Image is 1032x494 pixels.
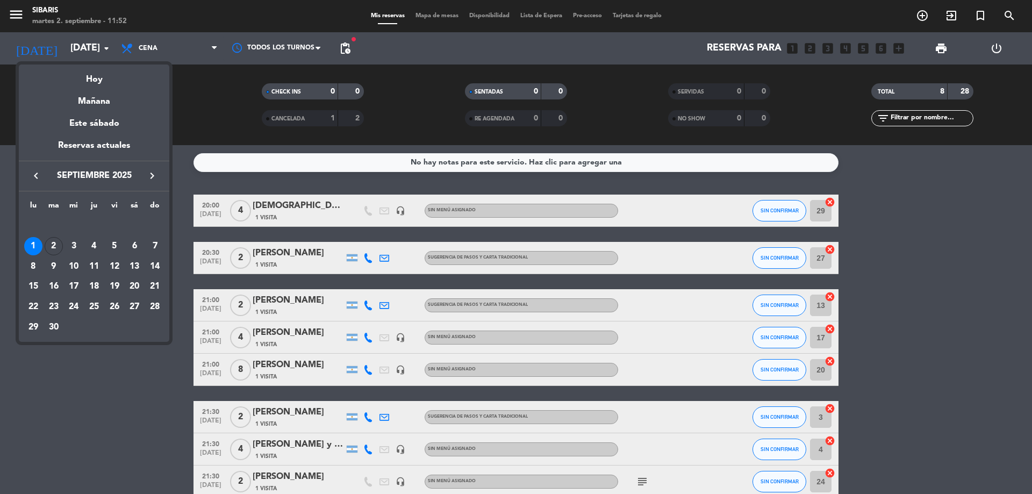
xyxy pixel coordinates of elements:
[30,169,42,182] i: keyboard_arrow_left
[19,87,169,109] div: Mañana
[145,256,165,277] td: 14 de septiembre de 2025
[146,257,164,276] div: 14
[23,199,44,216] th: lunes
[63,256,84,277] td: 10 de septiembre de 2025
[23,297,44,317] td: 22 de septiembre de 2025
[44,256,64,277] td: 9 de septiembre de 2025
[45,257,63,276] div: 9
[44,276,64,297] td: 16 de septiembre de 2025
[44,199,64,216] th: martes
[105,277,124,296] div: 19
[23,276,44,297] td: 15 de septiembre de 2025
[46,169,142,183] span: septiembre 2025
[146,237,164,255] div: 7
[24,237,42,255] div: 1
[45,237,63,255] div: 2
[145,276,165,297] td: 21 de septiembre de 2025
[146,277,164,296] div: 21
[85,277,103,296] div: 18
[23,216,165,236] td: SEP.
[64,277,83,296] div: 17
[145,199,165,216] th: domingo
[63,297,84,317] td: 24 de septiembre de 2025
[105,257,124,276] div: 12
[125,236,145,256] td: 6 de septiembre de 2025
[125,277,144,296] div: 20
[24,277,42,296] div: 15
[84,256,104,277] td: 11 de septiembre de 2025
[63,199,84,216] th: miércoles
[85,237,103,255] div: 4
[44,317,64,338] td: 30 de septiembre de 2025
[24,318,42,337] div: 29
[23,317,44,338] td: 29 de septiembre de 2025
[63,236,84,256] td: 3 de septiembre de 2025
[64,237,83,255] div: 3
[44,236,64,256] td: 2 de septiembre de 2025
[104,236,125,256] td: 5 de septiembre de 2025
[45,318,63,337] div: 30
[84,297,104,317] td: 25 de septiembre de 2025
[19,109,169,139] div: Este sábado
[125,237,144,255] div: 6
[45,277,63,296] div: 16
[105,298,124,316] div: 26
[23,256,44,277] td: 8 de septiembre de 2025
[104,276,125,297] td: 19 de septiembre de 2025
[85,298,103,316] div: 25
[125,298,144,316] div: 27
[104,297,125,317] td: 26 de septiembre de 2025
[125,276,145,297] td: 20 de septiembre de 2025
[24,257,42,276] div: 8
[125,199,145,216] th: sábado
[26,169,46,183] button: keyboard_arrow_left
[63,276,84,297] td: 17 de septiembre de 2025
[142,169,162,183] button: keyboard_arrow_right
[19,65,169,87] div: Hoy
[84,199,104,216] th: jueves
[145,236,165,256] td: 7 de septiembre de 2025
[24,298,42,316] div: 22
[146,298,164,316] div: 28
[64,257,83,276] div: 10
[45,298,63,316] div: 23
[104,199,125,216] th: viernes
[64,298,83,316] div: 24
[85,257,103,276] div: 11
[104,256,125,277] td: 12 de septiembre de 2025
[23,236,44,256] td: 1 de septiembre de 2025
[125,297,145,317] td: 27 de septiembre de 2025
[19,139,169,161] div: Reservas actuales
[145,297,165,317] td: 28 de septiembre de 2025
[105,237,124,255] div: 5
[84,276,104,297] td: 18 de septiembre de 2025
[84,236,104,256] td: 4 de septiembre de 2025
[125,256,145,277] td: 13 de septiembre de 2025
[44,297,64,317] td: 23 de septiembre de 2025
[146,169,159,182] i: keyboard_arrow_right
[125,257,144,276] div: 13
